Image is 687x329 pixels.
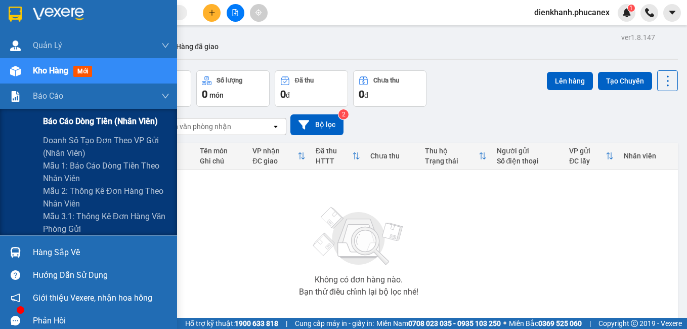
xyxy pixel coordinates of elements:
[538,319,582,327] strong: 0369 525 060
[425,147,478,155] div: Thu hộ
[311,143,365,170] th: Toggle SortBy
[290,114,343,135] button: Bộ lọc
[295,318,374,329] span: Cung cấp máy in - giấy in:
[168,34,227,59] button: Hàng đã giao
[668,8,677,17] span: caret-down
[161,92,169,100] span: down
[11,316,20,325] span: message
[33,245,169,260] div: Hàng sắp về
[338,109,349,119] sup: 2
[353,70,426,107] button: Chưa thu0đ
[33,313,169,328] div: Phản hồi
[33,66,68,75] span: Kho hàng
[203,4,221,22] button: plus
[624,152,672,160] div: Nhân viên
[209,91,224,99] span: món
[299,288,418,296] div: Bạn thử điều chỉnh lại bộ lọc nhé!
[373,77,399,84] div: Chưa thu
[161,42,169,50] span: down
[185,318,278,329] span: Hỗ trợ kỹ thuật:
[564,143,619,170] th: Toggle SortBy
[316,147,352,155] div: Đã thu
[621,32,655,43] div: ver 1.8.147
[275,70,348,107] button: Đã thu0đ
[598,72,652,90] button: Tạo Chuyến
[497,157,560,165] div: Số điện thoại
[43,134,169,159] span: Doanh số tạo đơn theo VP gửi (nhân viên)
[43,159,169,185] span: Mẫu 1: Báo cáo dòng tiền theo nhân viên
[11,293,20,303] span: notification
[161,121,231,132] div: Chọn văn phòng nhận
[628,5,635,12] sup: 1
[315,276,403,284] div: Không có đơn hàng nào.
[526,6,618,19] span: dienkhanh.phucanex
[33,268,169,283] div: Hướng dẫn sử dụng
[10,91,21,102] img: solution-icon
[43,210,169,235] span: Mẫu 3.1: Thống kê đơn hàng văn phòng gửi
[629,5,633,12] span: 1
[286,91,290,99] span: đ
[232,9,239,16] span: file-add
[286,318,287,329] span: |
[420,143,491,170] th: Toggle SortBy
[280,88,286,100] span: 0
[255,9,262,16] span: aim
[9,7,22,22] img: logo-vxr
[503,321,506,325] span: ⚪️
[217,77,242,84] div: Số lượng
[247,143,311,170] th: Toggle SortBy
[10,40,21,51] img: warehouse-icon
[11,270,20,280] span: question-circle
[43,185,169,210] span: Mẫu 2: Thống kê đơn hàng theo nhân viên
[200,147,242,155] div: Tên món
[589,318,591,329] span: |
[295,77,314,84] div: Đã thu
[202,88,207,100] span: 0
[33,90,63,102] span: Báo cáo
[631,320,638,327] span: copyright
[622,8,631,17] img: icon-new-feature
[10,66,21,76] img: warehouse-icon
[663,4,681,22] button: caret-down
[43,115,158,128] span: Báo cáo dòng tiền (nhân viên)
[359,88,364,100] span: 0
[200,157,242,165] div: Ghi chú
[33,292,152,304] span: Giới thiệu Vexere, nhận hoa hồng
[235,319,278,327] strong: 1900 633 818
[10,247,21,258] img: warehouse-icon
[370,152,415,160] div: Chưa thu
[364,91,368,99] span: đ
[408,319,501,327] strong: 0708 023 035 - 0935 103 250
[569,157,606,165] div: ĐC lấy
[316,157,352,165] div: HTTT
[250,4,268,22] button: aim
[509,318,582,329] span: Miền Bắc
[425,157,478,165] div: Trạng thái
[208,9,216,16] span: plus
[227,4,244,22] button: file-add
[196,70,270,107] button: Số lượng0món
[252,157,297,165] div: ĐC giao
[33,39,62,52] span: Quản Lý
[547,72,593,90] button: Lên hàng
[308,201,409,272] img: svg+xml;base64,PHN2ZyBjbGFzcz0ibGlzdC1wbHVnX19zdmciIHhtbG5zPSJodHRwOi8vd3d3LnczLm9yZy8yMDAwL3N2Zy...
[376,318,501,329] span: Miền Nam
[73,66,92,77] span: mới
[497,147,560,155] div: Người gửi
[569,147,606,155] div: VP gửi
[252,147,297,155] div: VP nhận
[645,8,654,17] img: phone-icon
[272,122,280,131] svg: open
